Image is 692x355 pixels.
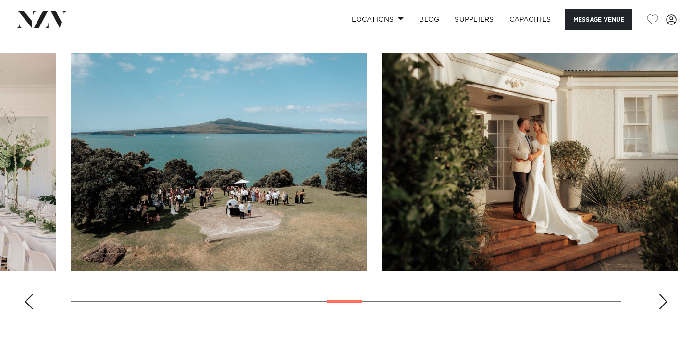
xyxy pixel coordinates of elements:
swiper-slide: 15 / 28 [382,53,678,271]
button: Message Venue [565,9,632,30]
a: Capacities [502,9,559,30]
a: SUPPLIERS [447,9,501,30]
a: BLOG [411,9,447,30]
img: nzv-logo.png [15,11,68,28]
swiper-slide: 14 / 28 [71,53,367,271]
a: Locations [344,9,411,30]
